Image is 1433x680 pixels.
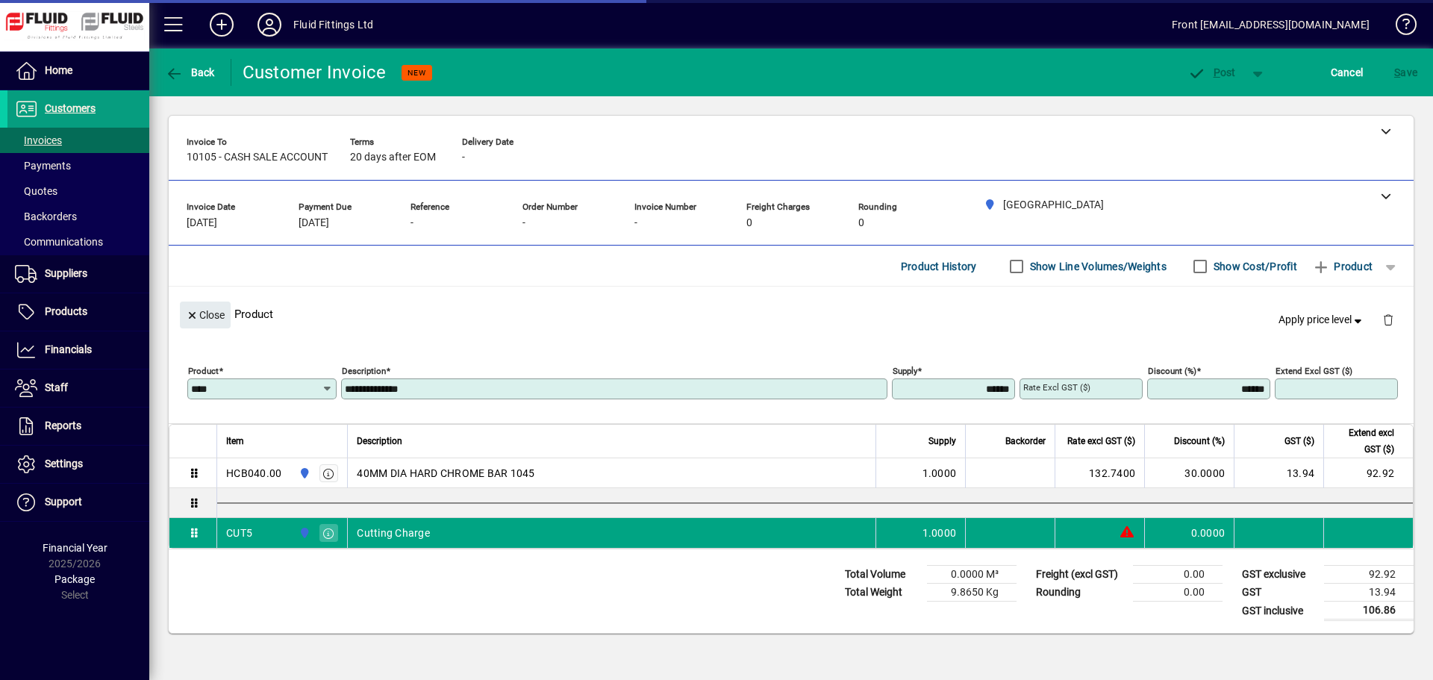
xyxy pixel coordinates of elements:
mat-label: Extend excl GST ($) [1276,366,1352,376]
td: 9.8650 Kg [927,584,1017,602]
button: Cancel [1327,59,1367,86]
td: Freight (excl GST) [1028,566,1133,584]
app-page-header-button: Back [149,59,231,86]
a: Invoices [7,128,149,153]
td: 0.0000 M³ [927,566,1017,584]
span: [DATE] [187,217,217,229]
td: GST inclusive [1234,602,1324,620]
td: Total Volume [837,566,927,584]
a: Payments [7,153,149,178]
span: Rate excl GST ($) [1067,433,1135,449]
span: Description [357,433,402,449]
span: 1.0000 [922,525,957,540]
span: Item [226,433,244,449]
span: 1.0000 [922,466,957,481]
mat-label: Description [342,366,386,376]
td: Rounding [1028,584,1133,602]
span: Staff [45,381,68,393]
div: HCB040.00 [226,466,281,481]
span: Supply [928,433,956,449]
button: Product [1305,253,1380,280]
td: 92.92 [1323,458,1413,488]
td: 0.00 [1133,584,1223,602]
span: P [1214,66,1220,78]
a: Home [7,52,149,90]
button: Post [1180,59,1243,86]
app-page-header-button: Delete [1370,313,1406,326]
button: Close [180,302,231,328]
span: Discount (%) [1174,433,1225,449]
span: - [410,217,413,229]
a: Products [7,293,149,331]
mat-label: Discount (%) [1148,366,1196,376]
td: Total Weight [837,584,927,602]
span: Close [186,303,225,328]
a: Staff [7,369,149,407]
td: 106.86 [1324,602,1414,620]
td: 0.00 [1133,566,1223,584]
a: Settings [7,446,149,483]
span: [DATE] [299,217,329,229]
div: Fluid Fittings Ltd [293,13,373,37]
span: Back [165,66,215,78]
button: Delete [1370,302,1406,337]
span: Settings [45,458,83,470]
button: Profile [246,11,293,38]
td: GST exclusive [1234,566,1324,584]
span: 10105 - CASH SALE ACCOUNT [187,152,328,163]
span: Invoices [15,134,62,146]
button: Back [161,59,219,86]
span: Cutting Charge [357,525,430,540]
a: Quotes [7,178,149,204]
span: - [462,152,465,163]
span: Communications [15,236,103,248]
span: Suppliers [45,267,87,279]
span: Support [45,496,82,508]
span: - [634,217,637,229]
span: Payments [15,160,71,172]
span: Backorders [15,210,77,222]
a: Knowledge Base [1384,3,1414,52]
mat-label: Supply [893,366,917,376]
div: 132.7400 [1064,466,1135,481]
a: Communications [7,229,149,255]
div: Customer Invoice [243,60,387,84]
span: 40MM DIA HARD CHROME BAR 1045 [357,466,534,481]
span: Product History [901,255,977,278]
button: Apply price level [1273,307,1371,334]
mat-label: Product [188,366,219,376]
span: NEW [408,68,426,78]
label: Show Line Volumes/Weights [1027,259,1167,274]
button: Product History [895,253,983,280]
span: Customers [45,102,96,114]
span: 0 [858,217,864,229]
span: 20 days after EOM [350,152,436,163]
td: 0.0000 [1144,518,1234,548]
td: 13.94 [1234,458,1323,488]
button: Save [1390,59,1421,86]
td: 30.0000 [1144,458,1234,488]
mat-label: Rate excl GST ($) [1023,382,1090,393]
a: Support [7,484,149,521]
td: GST [1234,584,1324,602]
span: Cancel [1331,60,1364,84]
div: CUT5 [226,525,252,540]
span: GST ($) [1284,433,1314,449]
button: Add [198,11,246,38]
span: Extend excl GST ($) [1333,425,1394,458]
span: AUCKLAND [295,525,312,541]
span: Product [1312,255,1373,278]
span: ave [1394,60,1417,84]
div: Front [EMAIL_ADDRESS][DOMAIN_NAME] [1172,13,1370,37]
div: Product [169,287,1414,341]
span: Products [45,305,87,317]
a: Backorders [7,204,149,229]
span: Home [45,64,72,76]
span: Reports [45,419,81,431]
a: Reports [7,408,149,445]
span: 0 [746,217,752,229]
span: Backorder [1005,433,1046,449]
span: Package [54,573,95,585]
span: Quotes [15,185,57,197]
span: AUCKLAND [295,465,312,481]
